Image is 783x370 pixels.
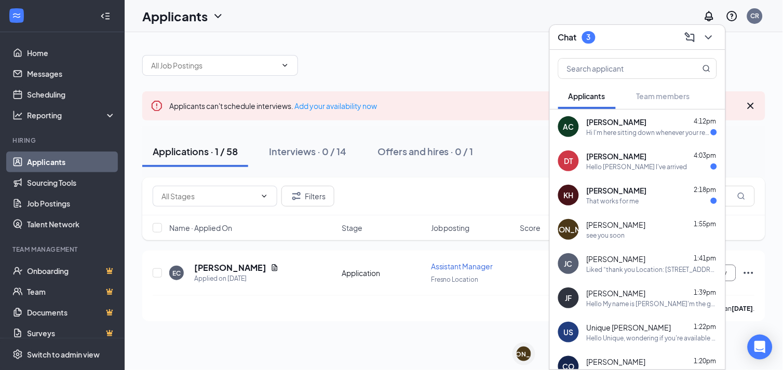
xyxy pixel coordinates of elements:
[703,64,711,73] svg: MagnifyingGlass
[27,63,116,84] a: Messages
[194,262,266,273] h5: [PERSON_NAME]
[260,192,268,200] svg: ChevronDown
[700,29,717,46] button: ChevronDown
[694,152,717,159] span: 4:03pm
[558,32,577,43] h3: Chat
[377,145,474,158] div: Offers and hires · 0 / 1
[564,258,573,269] div: JC
[587,185,647,196] span: [PERSON_NAME]
[637,91,690,101] span: Team members
[587,33,591,42] div: 3
[559,59,682,78] input: Search applicant
[694,357,717,365] span: 1:20pm
[12,349,23,360] svg: Settings
[564,190,574,200] div: KH
[27,84,116,105] a: Scheduling
[194,273,279,284] div: Applied on [DATE]
[694,220,717,228] span: 1:55pm
[684,31,696,44] svg: ComposeMessage
[27,214,116,235] a: Talent Network
[27,43,116,63] a: Home
[520,223,541,233] span: Score
[431,276,479,283] span: Fresno Location
[743,267,755,279] svg: Ellipses
[726,10,738,22] svg: QuestionInfo
[12,110,23,120] svg: Analysis
[290,190,303,202] svg: Filter
[538,224,599,235] div: [PERSON_NAME]
[564,156,573,166] div: DT
[431,262,493,271] span: Assistant Manager
[151,60,277,71] input: All Job Postings
[27,323,116,344] a: SurveysCrown
[748,335,773,360] div: Open Intercom Messenger
[732,305,753,312] b: [DATE]
[172,269,181,278] div: EC
[564,327,574,337] div: US
[161,190,256,202] input: All Stages
[27,110,116,120] div: Reporting
[342,268,425,278] div: Application
[565,293,572,303] div: JF
[563,121,574,132] div: AC
[342,223,362,233] span: Stage
[281,186,334,207] button: Filter Filters
[27,302,116,323] a: DocumentsCrown
[431,223,470,233] span: Job posting
[271,264,279,272] svg: Document
[142,7,208,25] h1: Applicants
[169,223,232,233] span: Name · Applied On
[587,299,717,308] div: Hello My name is [PERSON_NAME]'m the general manager here at [PERSON_NAME] Hot Chicken Fresno Loc...
[27,349,100,360] div: Switch to admin view
[587,151,647,161] span: [PERSON_NAME]
[745,100,757,112] svg: Cross
[694,323,717,331] span: 1:22pm
[27,172,116,193] a: Sourcing Tools
[703,10,716,22] svg: Notifications
[587,197,639,205] div: That works for me
[587,334,717,342] div: Hello Unique, wondering if you're available [DATE] [DATE] 12pm for a second interview with my bos...
[153,145,238,158] div: Applications · 1 / 58
[281,61,289,70] svg: ChevronDown
[737,192,746,200] svg: MagnifyingGlass
[694,186,717,194] span: 2:18pm
[212,10,224,22] svg: ChevronDown
[294,101,377,111] a: Add your availability now
[587,220,646,230] span: [PERSON_NAME]
[587,254,646,264] span: [PERSON_NAME]
[587,265,717,274] div: Liked “thank you Location: [STREET_ADDRESS][PERSON_NAME] suite 101 Visalia ca 93277 at 12:30pm wi...
[27,261,116,281] a: OnboardingCrown
[682,29,698,46] button: ComposeMessage
[269,145,346,158] div: Interviews · 0 / 14
[12,136,114,145] div: Hiring
[100,11,111,21] svg: Collapse
[587,231,625,240] div: see you soon
[694,289,717,296] span: 1:39pm
[587,128,711,137] div: Hi I'm here sitting down whenever your ready thank you
[151,100,163,112] svg: Error
[694,117,717,125] span: 4:12pm
[497,350,551,359] div: [PERSON_NAME]
[27,193,116,214] a: Job Postings
[27,281,116,302] a: TeamCrown
[703,31,715,44] svg: ChevronDown
[587,117,647,127] span: [PERSON_NAME]
[587,357,646,367] span: [PERSON_NAME]
[587,162,687,171] div: Hello [PERSON_NAME] I've arrived
[169,101,377,111] span: Applicants can't schedule interviews.
[587,322,671,333] span: Unique [PERSON_NAME]
[694,254,717,262] span: 1:41pm
[751,11,760,20] div: CR
[587,288,646,298] span: [PERSON_NAME]
[12,245,114,254] div: Team Management
[27,152,116,172] a: Applicants
[569,91,605,101] span: Applicants
[11,10,22,21] svg: WorkstreamLogo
